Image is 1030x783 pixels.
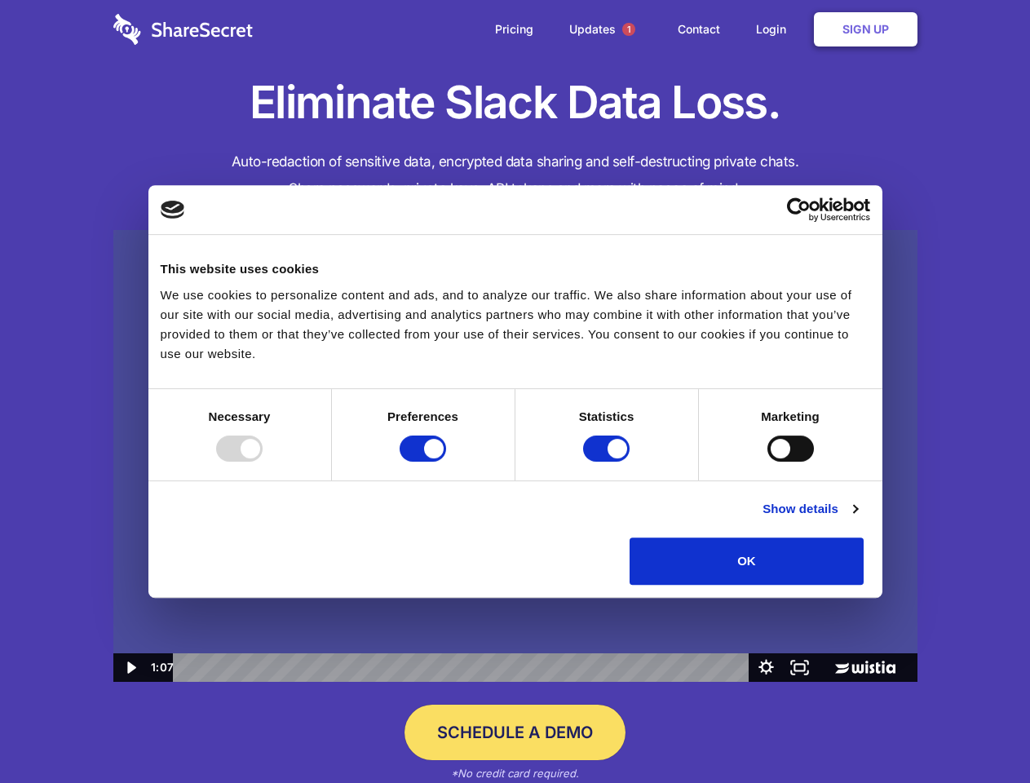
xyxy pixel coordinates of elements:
strong: Marketing [761,409,820,423]
a: Sign Up [814,12,917,46]
div: Playbar [186,653,741,682]
button: Play Video [113,653,147,682]
button: Fullscreen [783,653,816,682]
button: OK [630,537,864,585]
img: Sharesecret [113,230,917,683]
strong: Preferences [387,409,458,423]
div: This website uses cookies [161,259,870,279]
strong: Statistics [579,409,634,423]
em: *No credit card required. [451,767,579,780]
a: Contact [661,4,736,55]
strong: Necessary [209,409,271,423]
a: Wistia Logo -- Learn More [816,653,917,682]
span: 1 [622,23,635,36]
a: Usercentrics Cookiebot - opens in a new window [727,197,870,222]
img: logo-wordmark-white-trans-d4663122ce5f474addd5e946df7df03e33cb6a1c49d2221995e7729f52c070b2.svg [113,14,253,45]
a: Schedule a Demo [404,705,626,760]
a: Login [740,4,811,55]
a: Show details [763,499,857,519]
h4: Auto-redaction of sensitive data, encrypted data sharing and self-destructing private chats. Shar... [113,148,917,202]
div: We use cookies to personalize content and ads, and to analyze our traffic. We also share informat... [161,285,870,364]
button: Show settings menu [749,653,783,682]
a: Pricing [479,4,550,55]
img: logo [161,201,185,219]
h1: Eliminate Slack Data Loss. [113,73,917,132]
